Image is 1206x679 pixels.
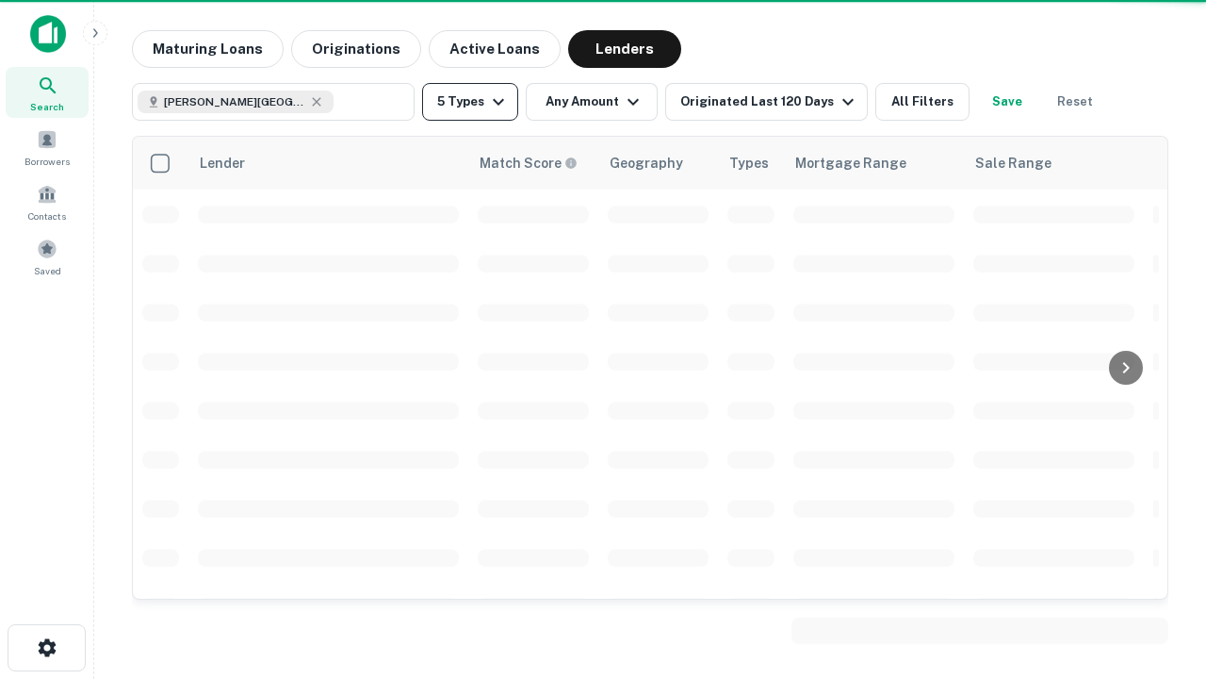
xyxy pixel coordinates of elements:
[34,263,61,278] span: Saved
[132,30,284,68] button: Maturing Loans
[975,152,1051,174] div: Sale Range
[568,30,681,68] button: Lenders
[291,30,421,68] button: Originations
[480,153,574,174] h6: Match Score
[6,122,89,173] a: Borrowers
[795,152,906,174] div: Mortgage Range
[28,208,66,224] span: Contacts
[422,83,518,121] button: 5 Types
[964,137,1144,190] th: Sale Range
[6,231,89,282] a: Saved
[200,152,245,174] div: Lender
[526,83,658,121] button: Any Amount
[875,83,970,121] button: All Filters
[610,152,683,174] div: Geography
[1045,83,1105,121] button: Reset
[598,137,718,190] th: Geography
[1112,468,1206,558] iframe: Chat Widget
[729,152,769,174] div: Types
[468,137,598,190] th: Capitalize uses an advanced AI algorithm to match your search with the best lender. The match sco...
[429,30,561,68] button: Active Loans
[24,154,70,169] span: Borrowers
[480,153,578,174] div: Capitalize uses an advanced AI algorithm to match your search with the best lender. The match sco...
[718,137,784,190] th: Types
[977,83,1037,121] button: Save your search to get updates of matches that match your search criteria.
[188,137,468,190] th: Lender
[30,15,66,53] img: capitalize-icon.png
[665,83,868,121] button: Originated Last 120 Days
[164,93,305,110] span: [PERSON_NAME][GEOGRAPHIC_DATA], [GEOGRAPHIC_DATA]
[680,91,859,113] div: Originated Last 120 Days
[6,176,89,227] a: Contacts
[6,67,89,118] a: Search
[784,137,964,190] th: Mortgage Range
[30,99,64,114] span: Search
